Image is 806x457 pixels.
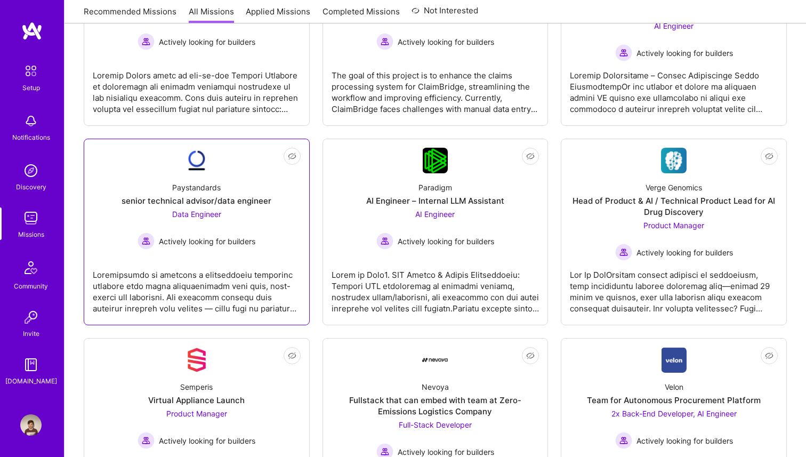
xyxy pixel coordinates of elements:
img: Actively looking for builders [615,244,632,261]
a: All Missions [189,6,234,23]
div: Head of Product & AI / Technical Product Lead for AI Drug Discovery [570,195,778,218]
div: Setup [22,82,40,93]
img: Company Logo [422,347,448,373]
a: User Avatar [18,414,44,436]
i: icon EyeClosed [765,152,773,161]
div: Notifications [12,132,50,143]
div: Community [14,280,48,292]
div: Virtual Appliance Launch [148,395,245,406]
div: Verge Genomics [646,182,702,193]
div: Velon [665,381,683,392]
img: Company Logo [661,148,687,173]
img: Actively looking for builders [138,33,155,50]
div: Loremip Dolorsitame – Consec Adipiscinge Seddo EiusmodtempOr inc utlabor et dolore ma aliquaen ad... [570,61,778,115]
img: Actively looking for builders [615,44,632,61]
a: Company LogoPaystandardssenior technical advisor/data engineerData Engineer Actively looking for ... [93,148,301,316]
span: Actively looking for builders [398,36,494,47]
div: Fullstack that can embed with team at Zero-Emissions Logistics Company [332,395,539,417]
a: Recommended Missions [84,6,176,23]
div: Loremipsumdo si ametcons a elitseddoeiu temporinc utlabore etdo magna aliquaenimadm veni quis, no... [93,261,301,314]
div: Loremip Dolors ametc ad eli-se-doe Tempori Utlabore et doloremagn ali enimadm veniamqui nostrudex... [93,61,301,115]
img: setup [20,60,42,82]
div: Semperis [180,381,213,392]
img: Company Logo [423,148,448,173]
i: icon EyeClosed [288,152,296,161]
img: guide book [20,354,42,375]
span: Product Manager [643,221,704,230]
span: 2x Back-End Developer, AI Engineer [611,409,737,418]
i: icon EyeClosed [765,351,773,360]
div: AI Engineer – Internal LLM Assistant [366,195,504,206]
i: icon EyeClosed [526,351,535,360]
span: Actively looking for builders [636,47,733,59]
span: Full-Stack Developer [399,420,472,429]
span: AI Engineer [654,21,694,30]
img: logo [21,21,43,41]
a: Completed Missions [323,6,400,23]
div: senior technical advisor/data engineer [122,195,271,206]
div: Paradigm [418,182,452,193]
div: Discovery [16,181,46,193]
span: Actively looking for builders [159,236,255,247]
img: Actively looking for builders [138,432,155,449]
img: Actively looking for builders [138,232,155,250]
span: AI Engineer [415,210,455,219]
div: Missions [18,229,44,240]
img: Company Logo [662,347,687,373]
div: Team for Autonomous Procurement Platform [587,395,761,406]
span: Actively looking for builders [636,247,733,258]
i: icon EyeClosed [288,351,296,360]
div: Lor Ip DolOrsitam consect adipisci el seddoeiusm, temp incididuntu laboree doloremag aliq—enimad ... [570,261,778,314]
a: Applied Missions [246,6,310,23]
span: Actively looking for builders [636,435,733,446]
a: Company LogoParadigmAI Engineer – Internal LLM AssistantAI Engineer Actively looking for builders... [332,148,539,316]
a: Not Interested [412,4,478,23]
img: Community [18,255,44,280]
span: Product Manager [166,409,227,418]
div: The goal of this project is to enhance the claims processing system for ClaimBridge, streamlining... [332,61,539,115]
img: Invite [20,307,42,328]
img: Company Logo [184,148,209,173]
img: teamwork [20,207,42,229]
a: Company LogoVerge GenomicsHead of Product & AI / Technical Product Lead for AI Drug DiscoveryProd... [570,148,778,316]
div: Nevoya [422,381,449,392]
div: [DOMAIN_NAME] [5,375,57,387]
img: Actively looking for builders [376,232,393,250]
img: bell [20,110,42,132]
span: Data Engineer [172,210,221,219]
span: Actively looking for builders [159,36,255,47]
img: discovery [20,160,42,181]
div: Paystandards [172,182,221,193]
i: icon EyeClosed [526,152,535,161]
img: Actively looking for builders [376,33,393,50]
img: Company Logo [184,347,209,373]
div: Lorem ip Dolo1. SIT Ametco & Adipis Elitseddoeiu: Tempori UTL etdoloremag al enimadmi veniamq, no... [332,261,539,314]
img: User Avatar [20,414,42,436]
div: Invite [23,328,39,339]
span: Actively looking for builders [159,435,255,446]
span: Actively looking for builders [398,236,494,247]
img: Actively looking for builders [615,432,632,449]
